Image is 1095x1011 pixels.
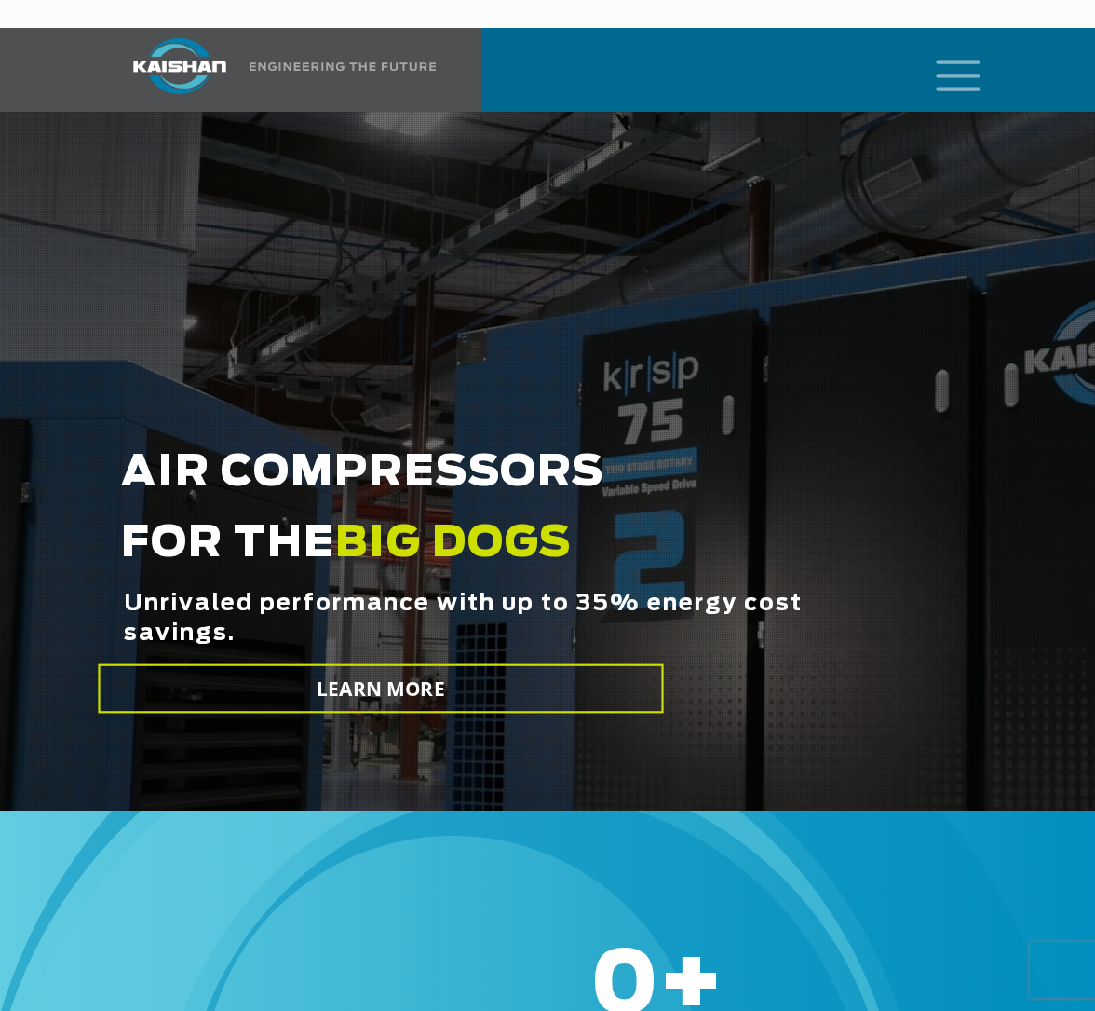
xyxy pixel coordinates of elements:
a: Kaishan USA [110,28,439,112]
img: Engineering the future [250,62,436,71]
h2: AIR COMPRESSORS FOR THE [121,438,828,691]
span: LEARN MORE [317,676,445,703]
h6: + [590,974,1050,999]
a: LEARN MORE [98,664,663,714]
span: BIG DOGS [335,523,572,565]
span: Unrivaled performance with up to 35% energy cost savings. [124,589,831,701]
img: kaishan logo [110,38,250,94]
a: mobile menu [928,54,960,86]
